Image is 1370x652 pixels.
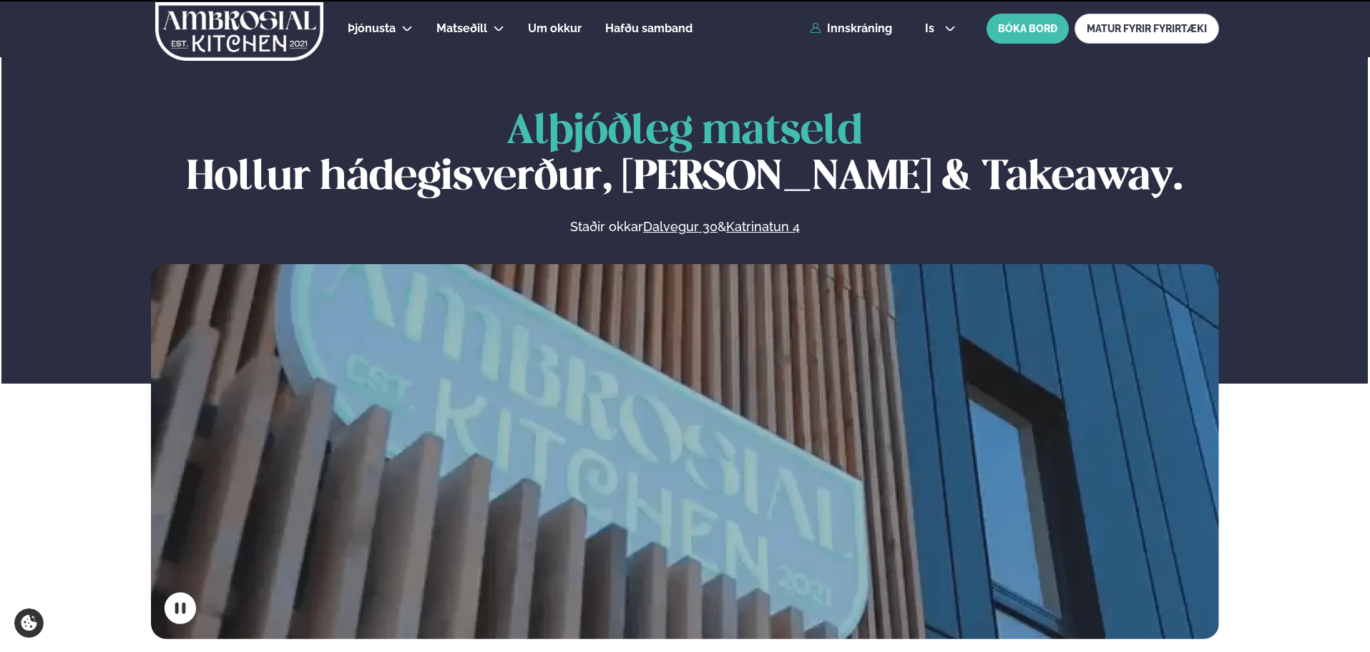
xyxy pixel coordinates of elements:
[528,21,582,35] span: Um okkur
[1075,14,1219,44] a: MATUR FYRIR FYRIRTÆKI
[436,20,487,37] a: Matseðill
[810,22,892,35] a: Innskráning
[987,14,1069,44] button: BÓKA BORÐ
[605,20,693,37] a: Hafðu samband
[348,20,396,37] a: Þjónusta
[151,110,1219,201] h1: Hollur hádegisverður, [PERSON_NAME] & Takeaway.
[348,21,396,35] span: Þjónusta
[507,112,863,152] span: Alþjóðleg matseld
[925,23,939,34] span: is
[605,21,693,35] span: Hafðu samband
[528,20,582,37] a: Um okkur
[154,2,325,61] img: logo
[914,23,967,34] button: is
[14,608,44,638] a: Cookie settings
[414,218,955,235] p: Staðir okkar &
[643,218,718,235] a: Dalvegur 30
[726,218,800,235] a: Katrinatun 4
[436,21,487,35] span: Matseðill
